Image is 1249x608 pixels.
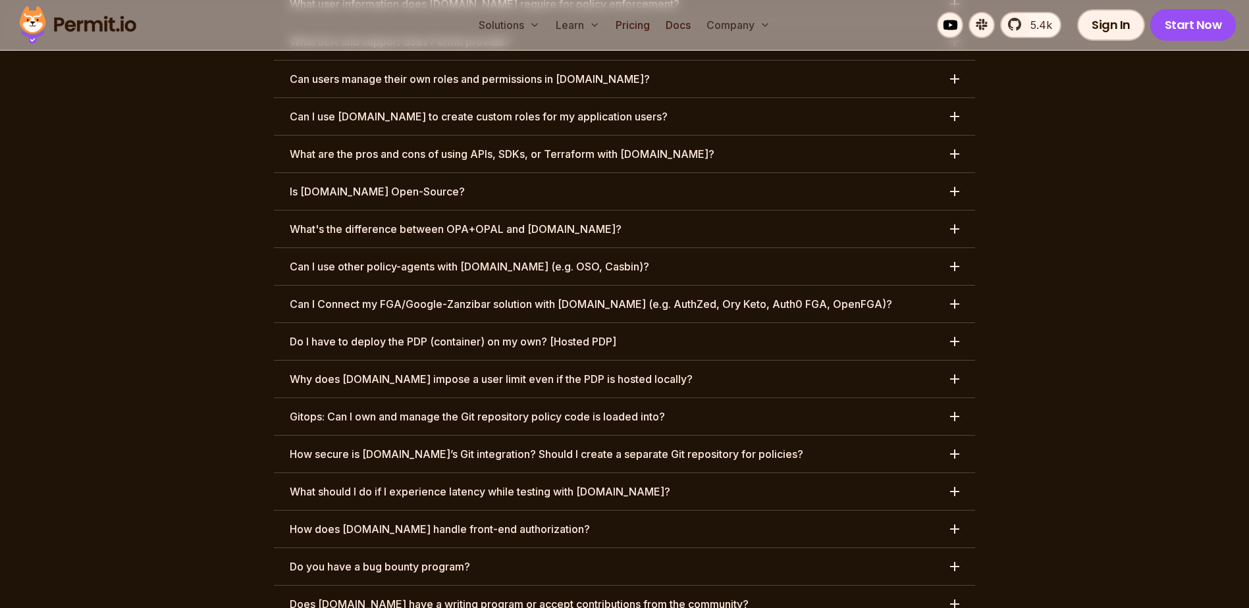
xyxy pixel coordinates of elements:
[290,184,465,199] h3: Is [DOMAIN_NAME] Open-Source?
[274,511,975,547] button: How does [DOMAIN_NAME] handle front-end authorization?
[274,173,975,210] button: Is [DOMAIN_NAME] Open-Source?
[290,109,668,124] h3: Can I use [DOMAIN_NAME] to create custom roles for my application users?
[13,3,142,47] img: Permit logo
[1150,9,1236,41] a: Start Now
[701,12,776,38] button: Company
[274,398,975,435] button: Gitops: Can I own and manage the Git repository policy code is loaded into?
[1077,9,1145,41] a: Sign In
[473,12,545,38] button: Solutions
[274,436,975,472] button: How secure is [DOMAIN_NAME]’s Git integration? Should I create a separate Git repository for poli...
[290,71,650,87] h3: Can users manage their own roles and permissions in [DOMAIN_NAME]?
[1023,17,1052,33] span: 5.4k
[274,98,975,135] button: Can I use [DOMAIN_NAME] to create custom roles for my application users?
[274,248,975,285] button: Can I use other policy-agents with [DOMAIN_NAME] (e.g. OSO, Casbin)?
[274,211,975,247] button: What's the difference between OPA+OPAL and [DOMAIN_NAME]?
[274,61,975,97] button: Can users manage their own roles and permissions in [DOMAIN_NAME]?
[274,286,975,322] button: Can I Connect my FGA/Google-Zanzibar solution with [DOMAIN_NAME] (e.g. AuthZed, Ory Keto, Auth0 F...
[274,473,975,510] button: What should I do if I experience latency while testing with [DOMAIN_NAME]?
[290,371,693,387] h3: Why does [DOMAIN_NAME] impose a user limit even if the PDP is hosted locally?
[290,259,649,274] h3: Can I use other policy-agents with [DOMAIN_NAME] (e.g. OSO, Casbin)?
[660,12,696,38] a: Docs
[550,12,605,38] button: Learn
[290,521,590,537] h3: How does [DOMAIN_NAME] handle front-end authorization?
[290,296,892,312] h3: Can I Connect my FGA/Google-Zanzibar solution with [DOMAIN_NAME] (e.g. AuthZed, Ory Keto, Auth0 F...
[290,484,670,499] h3: What should I do if I experience latency while testing with [DOMAIN_NAME]?
[610,12,655,38] a: Pricing
[1000,12,1061,38] a: 5.4k
[290,146,714,162] h3: What are the pros and cons of using APIs, SDKs, or Terraform with [DOMAIN_NAME]?
[274,323,975,360] button: Do I have to deploy the PDP (container) on my own? [Hosted PDP]
[290,334,616,349] h3: Do I have to deploy the PDP (container) on my own? [Hosted PDP]
[290,446,803,462] h3: How secure is [DOMAIN_NAME]’s Git integration? Should I create a separate Git repository for poli...
[290,409,665,424] h3: Gitops: Can I own and manage the Git repository policy code is loaded into?
[290,221,622,237] h3: What's the difference between OPA+OPAL and [DOMAIN_NAME]?
[274,361,975,397] button: Why does [DOMAIN_NAME] impose a user limit even if the PDP is hosted locally?
[274,136,975,172] button: What are the pros and cons of using APIs, SDKs, or Terraform with [DOMAIN_NAME]?
[274,548,975,585] button: Do you have a bug bounty program?
[290,559,470,574] h3: Do you have a bug bounty program?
